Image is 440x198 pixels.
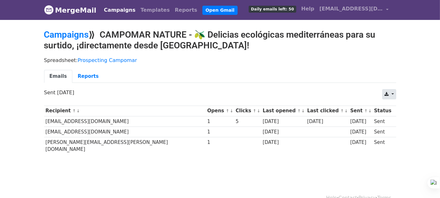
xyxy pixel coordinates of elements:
a: Open Gmail [202,6,238,15]
span: Daily emails left: 50 [249,6,296,13]
a: ↓ [368,108,372,113]
a: Templates [138,4,172,16]
div: [DATE] [307,118,347,125]
p: Sent [DATE] [44,89,396,96]
div: [DATE] [263,118,304,125]
td: [PERSON_NAME][EMAIL_ADDRESS][PERSON_NAME][DOMAIN_NAME] [44,137,206,154]
a: ↑ [340,108,344,113]
th: Recipient [44,106,206,116]
td: Sent [372,137,393,154]
a: Help [299,3,317,15]
td: Sent [372,127,393,137]
span: [EMAIL_ADDRESS][DOMAIN_NAME] [319,5,383,13]
div: 1 [207,118,233,125]
iframe: Chat Widget [408,168,440,198]
a: Campaigns [44,29,89,40]
a: ↓ [76,108,80,113]
a: [EMAIL_ADDRESS][DOMAIN_NAME] [317,3,391,17]
div: 1 [207,139,233,146]
th: Last clicked [306,106,349,116]
img: MergeMail logo [44,5,54,15]
a: ↓ [345,108,348,113]
a: ↑ [297,108,301,113]
a: Reports [72,70,104,83]
a: Reports [172,4,200,16]
div: [DATE] [350,128,371,136]
div: [DATE] [350,139,371,146]
a: ↓ [257,108,260,113]
th: Opens [206,106,234,116]
a: ↑ [72,108,76,113]
th: Status [372,106,393,116]
a: Daily emails left: 50 [246,3,299,15]
a: ↑ [226,108,229,113]
a: ↓ [301,108,305,113]
td: [EMAIL_ADDRESS][DOMAIN_NAME] [44,116,206,127]
a: ↓ [230,108,233,113]
td: [EMAIL_ADDRESS][DOMAIN_NAME] [44,127,206,137]
div: [DATE] [263,128,304,136]
a: Campaigns [102,4,138,16]
td: Sent [372,116,393,127]
p: Spreadsheet: [44,57,396,64]
th: Sent [349,106,372,116]
a: ↑ [364,108,368,113]
th: Clicks [234,106,261,116]
a: ↑ [253,108,256,113]
a: MergeMail [44,3,96,17]
div: 1 [207,128,233,136]
a: Prospecting Campomar [78,57,137,63]
a: Emails [44,70,72,83]
div: 5 [236,118,260,125]
div: [DATE] [350,118,371,125]
div: [DATE] [263,139,304,146]
h2: ⟫ CAMPOMAR NATURE - 🫒 Delicias ecológicas mediterráneas para su surtido, ¡directamente desde [GEO... [44,29,396,51]
th: Last opened [261,106,305,116]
